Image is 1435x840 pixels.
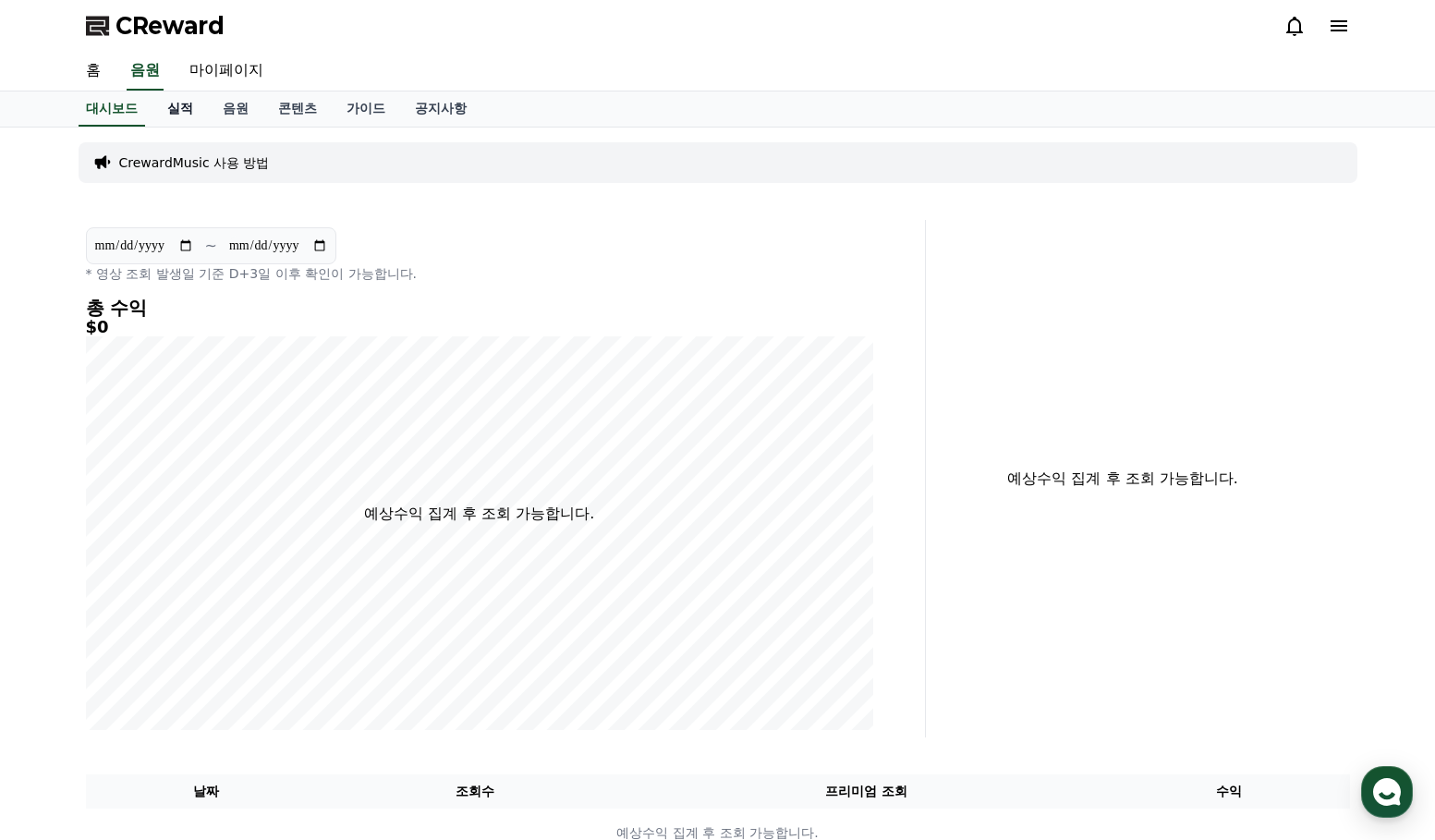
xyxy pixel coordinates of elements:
span: CReward [116,11,225,41]
a: CrewardMusic 사용 방법 [119,153,270,172]
p: * 영상 조회 발생일 기준 D+3일 이후 확인이 가능합니다. [86,264,873,283]
h4: 총 수익 [86,298,873,318]
span: 홈 [58,614,69,628]
th: 조회수 [326,774,623,809]
a: CReward [86,11,225,41]
th: 날짜 [86,774,327,809]
a: 음원 [127,52,164,91]
a: 음원 [208,91,263,127]
th: 프리미엄 조회 [624,774,1109,809]
a: 홈 [6,586,122,632]
p: ~ [205,235,217,257]
h5: $0 [86,318,873,336]
a: 실적 [152,91,208,127]
a: 대화 [122,586,238,632]
a: 콘텐츠 [263,91,332,127]
p: 예상수익 집계 후 조회 가능합니다. [941,468,1306,490]
a: 가이드 [332,91,400,127]
a: 홈 [71,52,116,91]
p: 예상수익 집계 후 조회 가능합니다. [364,503,594,525]
a: 대시보드 [79,91,145,127]
span: 대화 [169,615,191,629]
a: 설정 [238,586,355,632]
th: 수익 [1109,774,1350,809]
a: 마이페이지 [175,52,278,91]
span: 설정 [286,614,308,628]
a: 공지사항 [400,91,481,127]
